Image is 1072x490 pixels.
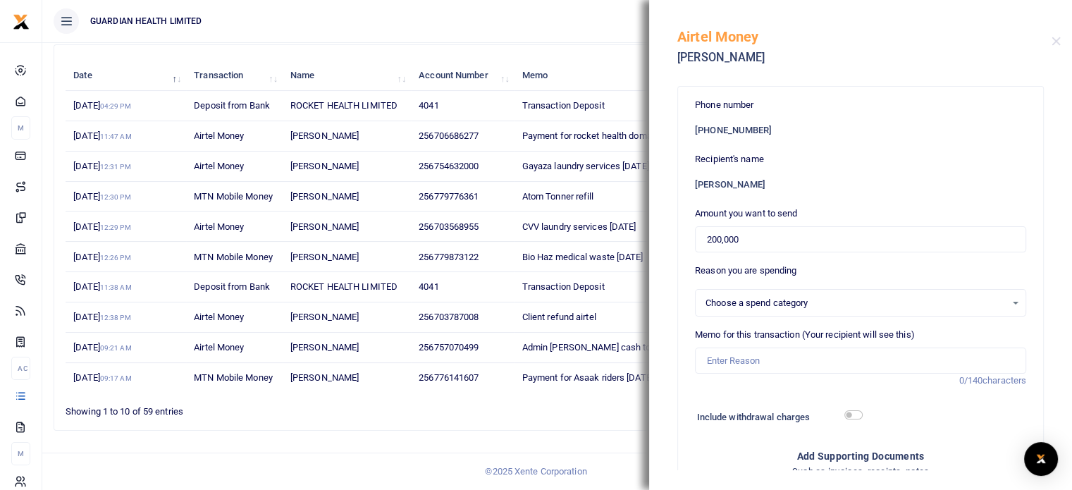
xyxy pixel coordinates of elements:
th: Name: activate to sort column ascending [283,61,411,91]
span: Airtel Money [194,161,244,171]
li: Ac [11,357,30,380]
span: Airtel Money [194,130,244,141]
span: Choose a spend category [706,296,1006,310]
a: logo-small logo-large logo-large [13,16,30,26]
span: 256779776361 [419,191,479,202]
span: Airtel Money [194,342,244,353]
span: [PERSON_NAME] [290,342,359,353]
span: Bio Haz medical waste [DATE] [522,252,643,262]
span: Transaction Deposit [522,281,605,292]
span: 4041 [419,100,438,111]
span: [DATE] [73,372,131,383]
span: [PERSON_NAME] [290,161,359,171]
th: Date: activate to sort column descending [66,61,186,91]
span: GUARDIAN HEALTH LIMITED [85,15,207,27]
span: MTN Mobile Money [194,191,273,202]
span: [DATE] [73,221,130,232]
small: 09:21 AM [100,344,132,352]
span: 4041 [419,281,438,292]
span: Gayaza laundry services [DATE] [522,161,649,171]
small: 12:26 PM [100,254,131,262]
span: [PERSON_NAME] [290,252,359,262]
span: Payment for Asaak riders [DATE] to [DATE] [522,372,692,383]
h5: [PERSON_NAME] [677,51,1052,65]
small: 04:29 PM [100,102,131,110]
li: M [11,442,30,465]
span: Deposit from Bank [194,100,270,111]
h6: Include withdrawal charges [697,412,856,423]
span: 256776141607 [419,372,479,383]
span: 256706686277 [419,130,479,141]
span: MTN Mobile Money [194,372,273,383]
span: [DATE] [73,281,131,292]
span: 256703568955 [419,221,479,232]
span: Airtel Money [194,312,244,322]
small: 09:17 AM [100,374,132,382]
div: Open Intercom Messenger [1024,442,1058,476]
span: ROCKET HEALTH LIMITED [290,100,398,111]
span: Airtel Money [194,221,244,232]
span: [PERSON_NAME] [290,130,359,141]
span: [DATE] [73,342,131,353]
img: logo-small [13,13,30,30]
span: Transaction Deposit [522,100,605,111]
span: [PERSON_NAME] [290,312,359,322]
span: [PERSON_NAME] [290,372,359,383]
h5: Airtel Money [677,28,1052,45]
th: Memo: activate to sort column ascending [514,61,727,91]
span: [DATE] [73,100,130,111]
span: [DATE] [73,130,131,141]
small: 12:31 PM [100,163,131,171]
span: Payment for rocket health domain [522,130,659,141]
th: Transaction: activate to sort column ascending [186,61,283,91]
small: 12:38 PM [100,314,131,321]
span: [DATE] [73,312,130,322]
span: CVV laundry services [DATE] [522,221,636,232]
label: Recipient's name [695,152,764,166]
small: 12:29 PM [100,223,131,231]
input: Enter Reason [695,348,1026,374]
span: characters [982,375,1026,386]
span: [DATE] [73,252,130,262]
span: 256754632000 [419,161,479,171]
input: UGX [695,226,1026,253]
div: Showing 1 to 10 of 59 entries [66,397,469,419]
span: [DATE] [73,161,130,171]
span: 0/140 [959,375,983,386]
label: Phone number [695,98,753,112]
span: [DATE] [73,191,130,202]
span: [PERSON_NAME] [290,191,359,202]
li: M [11,116,30,140]
label: Memo for this transaction (Your recipient will see this) [695,328,915,342]
span: 256757070499 [419,342,479,353]
span: Deposit from Bank [194,281,270,292]
span: 256703787008 [419,312,479,322]
h4: Such as invoices, receipts, notes [695,464,1026,479]
span: MTN Mobile Money [194,252,273,262]
button: Close [1052,37,1061,46]
small: 12:30 PM [100,193,131,201]
span: Atom Tonner refill [522,191,594,202]
label: Amount you want to send [695,207,797,221]
th: Account Number: activate to sort column ascending [411,61,515,91]
span: Admin [PERSON_NAME] cash top up [522,342,668,353]
label: Reason you are spending [695,264,796,278]
h6: [PHONE_NUMBER] [695,125,1026,136]
small: 11:47 AM [100,133,132,140]
h6: [PERSON_NAME] [695,179,1026,190]
small: 11:38 AM [100,283,132,291]
span: Client refund airtel [522,312,596,322]
span: [PERSON_NAME] [290,221,359,232]
span: 256779873122 [419,252,479,262]
h4: Add supporting Documents [695,448,1026,464]
span: ROCKET HEALTH LIMITED [290,281,398,292]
